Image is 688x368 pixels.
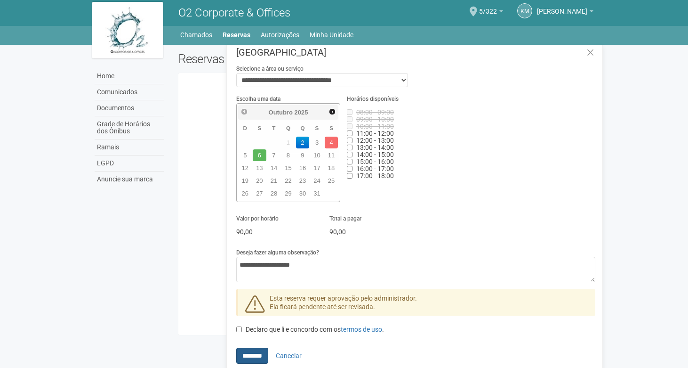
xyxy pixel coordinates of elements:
[239,106,250,117] a: Anterior
[236,325,384,335] label: Declaro que li e concordo com os .
[286,125,290,131] span: Quarta
[329,214,361,223] label: Total a pagar
[325,175,338,187] a: 25
[257,125,261,131] span: Segunda
[95,84,164,100] a: Comunicados
[236,48,595,57] h3: [GEOGRAPHIC_DATA]
[253,162,266,174] a: 13
[347,173,352,179] input: 17:00 - 18:00
[236,289,595,316] div: Esta reserva requer aprovação pelo administrador. Ela ficará pendente até ser revisada.
[310,149,324,161] a: 10
[341,326,382,333] a: termos de uso
[347,152,352,157] input: 14:00 - 15:00
[296,188,310,199] a: 30
[315,125,319,131] span: Sexta
[517,3,532,18] a: KM
[95,116,164,139] a: Grade de Horários dos Ônibus
[356,123,394,130] span: Horário indisponível
[310,137,324,148] a: 3
[267,175,281,187] a: 21
[328,108,336,115] span: Próximo
[281,162,295,174] a: 15
[92,2,163,58] img: logo.jpg
[325,162,338,174] a: 18
[281,175,295,187] a: 22
[281,137,295,148] span: 1
[347,131,352,136] input: 11:00 - 12:00
[300,125,304,131] span: Quinta
[347,138,352,143] input: 12:00 - 13:00
[261,28,299,41] a: Autorizações
[185,132,589,140] div: Nenhuma reserva foi feita
[236,95,280,103] label: Escolha uma data
[356,144,394,151] span: Horário indisponível
[267,162,281,174] a: 14
[356,115,394,123] span: Horário indisponível
[236,65,304,73] label: Selecione a área ou serviço
[329,228,408,236] p: 90,00
[272,125,275,131] span: Terça
[310,175,324,187] a: 24
[294,109,308,116] span: 2025
[281,188,295,199] a: 29
[347,123,352,129] input: 10:00 - 11:00
[180,28,212,41] a: Chamados
[347,116,352,122] input: 09:00 - 10:00
[347,159,352,164] input: 15:00 - 16:00
[95,100,164,116] a: Documentos
[347,166,352,172] input: 16:00 - 17:00
[479,9,503,16] a: 5/322
[95,172,164,187] a: Anuncie sua marca
[240,108,248,115] span: Anterior
[239,149,252,161] a: 5
[281,149,295,161] a: 8
[236,248,319,257] label: Deseja fazer alguma observação?
[270,348,308,364] button: Cancelar
[95,155,164,172] a: LGPD
[178,52,380,66] h2: Reservas
[236,228,315,236] p: 90,00
[356,130,394,137] span: Horário indisponível
[95,139,164,155] a: Ramais
[236,214,279,223] label: Valor por horário
[310,28,353,41] a: Minha Unidade
[356,172,394,180] span: Horário indisponível
[296,149,310,161] a: 9
[356,151,394,158] span: Horário indisponível
[356,137,394,144] span: Horário indisponível
[253,149,266,161] a: 6
[236,327,242,332] input: Declaro que li e concordo com ostermos de uso.
[269,109,293,116] span: Outubro
[296,137,310,148] a: 2
[223,28,250,41] a: Reservas
[325,149,338,161] a: 11
[347,145,352,150] input: 13:00 - 14:00
[178,6,290,19] span: O2 Corporate & Offices
[95,68,164,84] a: Home
[327,106,337,117] a: Próximo
[310,188,324,199] a: 31
[356,165,394,172] span: Horário indisponível
[296,175,310,187] a: 23
[537,9,593,16] a: [PERSON_NAME]
[347,109,352,115] input: 08:00 - 09:00
[296,162,310,174] a: 16
[329,125,333,131] span: Sábado
[356,108,394,116] span: Horário indisponível
[267,149,281,161] a: 7
[239,188,252,199] a: 26
[239,175,252,187] a: 19
[239,162,252,174] a: 12
[347,95,399,103] label: Horários disponíveis
[310,162,324,174] a: 17
[253,188,266,199] a: 27
[253,175,266,187] a: 20
[356,158,394,165] span: Horário indisponível
[267,188,281,199] a: 28
[243,125,247,131] span: Domingo
[325,137,338,148] a: 4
